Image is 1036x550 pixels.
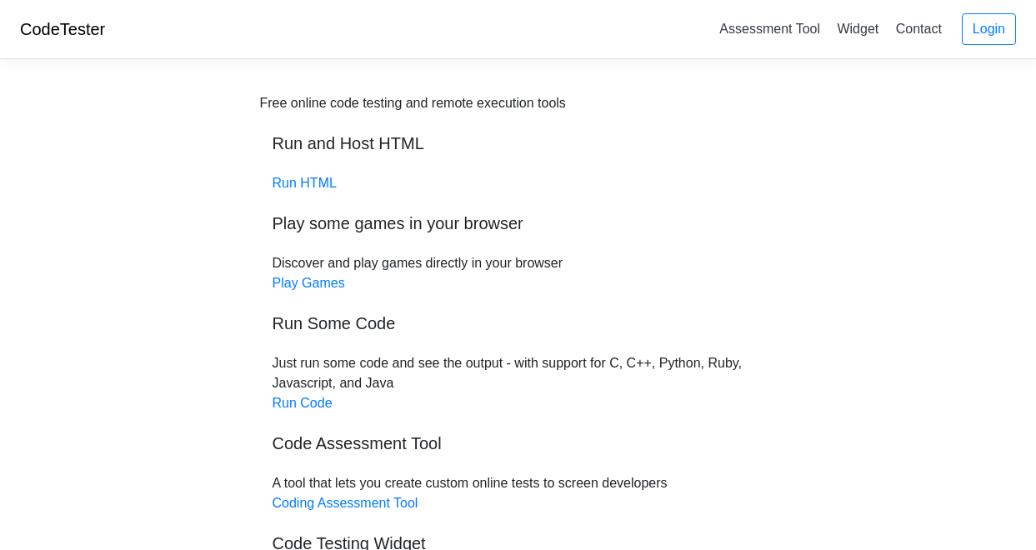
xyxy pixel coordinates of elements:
div: Free online code testing and remote execution tools [260,93,566,113]
h5: Run Some Code [273,313,764,333]
h5: Code Assessment Tool [273,433,764,453]
h5: Run and Host HTML [273,133,764,153]
a: CodeTester [20,20,105,38]
a: Assessment Tool [713,15,827,42]
a: Contact [889,15,948,42]
a: Run HTML [273,176,337,190]
h5: Play some games in your browser [273,213,764,233]
a: Widget [830,15,885,42]
a: Login [962,13,1016,45]
a: Coding Assessment Tool [273,496,418,510]
a: Play Games [273,276,345,290]
a: Run Code [273,396,333,410]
